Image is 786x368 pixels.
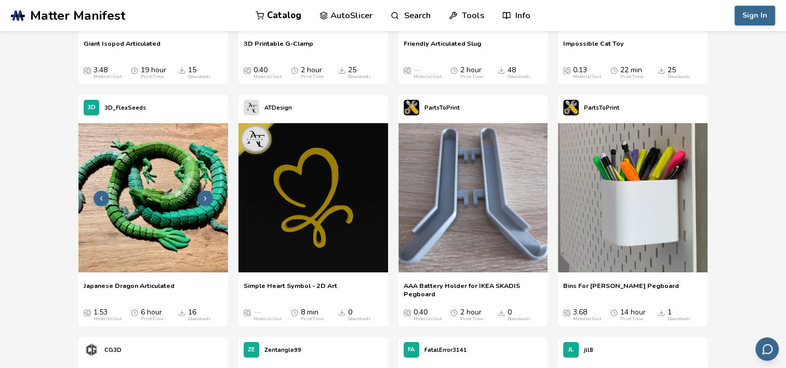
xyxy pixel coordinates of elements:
[301,317,324,322] div: Print Time
[620,66,643,80] div: 22 min
[84,308,91,317] span: Average Cost
[188,308,211,322] div: 16
[610,66,618,74] span: Average Print Time
[404,308,411,317] span: Average Cost
[573,66,601,80] div: 0.13
[450,66,458,74] span: Average Print Time
[735,6,775,25] button: Sign In
[78,337,127,363] a: CG3D's profileCG3D
[104,102,146,113] p: 3D_FlexSeeds
[244,308,251,317] span: Average Cost
[301,66,324,80] div: 2 hour
[414,317,442,322] div: Material Cost
[254,66,282,80] div: 0.40
[414,308,442,322] div: 0.40
[84,282,175,297] a: Japanese Dragon Articulated
[563,66,570,74] span: Average Cost
[254,308,261,317] span: —
[450,308,458,317] span: Average Print Time
[244,40,313,55] a: 3D Printable G-Clamp
[398,95,465,121] a: PartsToPrint's profilePartsToPrint
[84,342,99,358] img: CG3D's profile
[508,66,530,80] div: 48
[620,317,643,322] div: Print Time
[254,317,282,322] div: Material Cost
[404,282,543,297] a: AAA Battery Holder for IKEA SKADIS Pegboard
[508,308,530,322] div: 0
[568,347,574,353] span: JL
[558,95,624,121] a: PartsToPrint's profilePartsToPrint
[610,308,618,317] span: Average Print Time
[658,308,665,317] span: Downloads
[668,308,690,322] div: 1
[244,282,337,297] a: Simple Heart Symbol - 2D Art
[573,317,601,322] div: Material Cost
[563,282,679,297] a: Bins For [PERSON_NAME] Pegboard
[238,95,297,121] a: ATDesign's profileATDesign
[141,308,164,322] div: 6 hour
[244,100,259,115] img: ATDesign's profile
[498,66,505,74] span: Downloads
[94,74,122,80] div: Material Cost
[30,8,125,23] span: Matter Manifest
[573,74,601,80] div: Material Cost
[348,308,371,322] div: 0
[573,308,601,322] div: 3.68
[141,317,164,322] div: Print Time
[424,102,460,113] p: PartsToPrint
[348,317,371,322] div: Downloads
[404,100,419,115] img: PartsToPrint's profile
[620,74,643,80] div: Print Time
[658,66,665,74] span: Downloads
[584,102,619,113] p: PartsToPrint
[188,66,211,80] div: 15
[141,74,164,80] div: Print Time
[264,345,301,356] p: Zentangle99
[248,347,255,353] span: ZE
[104,345,122,356] p: CG3D
[620,308,646,322] div: 14 hour
[668,317,690,322] div: Downloads
[301,74,324,80] div: Print Time
[498,308,505,317] span: Downloads
[563,100,579,115] img: PartsToPrint's profile
[94,317,122,322] div: Material Cost
[264,102,292,113] p: ATDesign
[84,66,91,74] span: Average Cost
[178,308,185,317] span: Downloads
[178,66,185,74] span: Downloads
[424,345,467,356] p: FatalError3141
[508,74,530,80] div: Downloads
[188,74,211,80] div: Downloads
[755,337,779,361] button: Send feedback via email
[244,66,251,74] span: Average Cost
[460,66,483,80] div: 2 hour
[404,40,481,55] span: Friendly Articulated Slug
[94,66,122,80] div: 3.48
[348,66,371,80] div: 25
[84,40,161,55] a: Giant Isopod Articulated
[668,74,690,80] div: Downloads
[404,66,411,74] span: Average Cost
[131,308,138,317] span: Average Print Time
[94,308,122,322] div: 1.53
[131,66,138,74] span: Average Print Time
[414,66,421,74] span: —
[414,74,442,80] div: Material Cost
[291,66,298,74] span: Average Print Time
[508,317,530,322] div: Downloads
[408,347,415,353] span: FA
[301,308,324,322] div: 8 min
[460,74,483,80] div: Print Time
[338,308,345,317] span: Downloads
[348,74,371,80] div: Downloads
[338,66,345,74] span: Downloads
[254,74,282,80] div: Material Cost
[87,104,96,111] span: 3D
